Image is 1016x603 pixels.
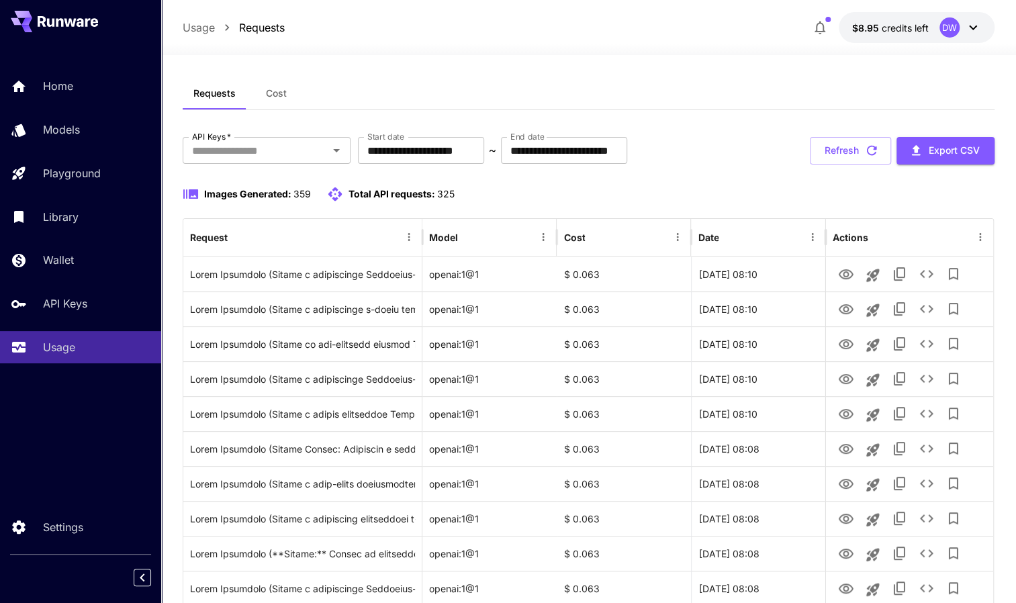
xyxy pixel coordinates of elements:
[913,365,940,392] button: See details
[422,431,557,466] div: openai:1@1
[43,252,74,268] p: Wallet
[459,228,478,246] button: Sort
[190,432,416,466] div: Click to copy prompt
[940,505,967,532] button: Add to library
[190,397,416,431] div: Click to copy prompt
[833,400,860,427] button: View Image
[489,142,496,158] p: ~
[190,537,416,571] div: Click to copy prompt
[43,209,79,225] p: Library
[940,400,967,427] button: Add to library
[204,188,291,199] span: Images Generated:
[803,228,822,246] button: Menu
[913,261,940,287] button: See details
[833,365,860,392] button: View Image
[43,165,101,181] p: Playground
[913,575,940,602] button: See details
[239,19,285,36] a: Requests
[534,228,553,246] button: Menu
[833,574,860,602] button: View Image
[833,232,868,243] div: Actions
[193,87,236,99] span: Requests
[839,12,995,43] button: $8.94511DW
[557,291,691,326] div: $ 0.063
[913,435,940,462] button: See details
[144,565,161,590] div: Collapse sidebar
[860,576,886,603] button: Launch in playground
[833,504,860,532] button: View Image
[860,262,886,289] button: Launch in playground
[886,435,913,462] button: Copy TaskUUID
[833,434,860,462] button: View Image
[896,137,995,165] button: Export CSV
[886,505,913,532] button: Copy TaskUUID
[422,466,557,501] div: openai:1@1
[886,400,913,427] button: Copy TaskUUID
[422,291,557,326] div: openai:1@1
[913,400,940,427] button: See details
[860,332,886,359] button: Launch in playground
[557,466,691,501] div: $ 0.063
[422,501,557,536] div: openai:1@1
[860,471,886,498] button: Launch in playground
[940,365,967,392] button: Add to library
[698,232,719,243] div: Date
[190,327,416,361] div: Click to copy prompt
[691,396,825,431] div: 01 Sep, 2025 08:10
[229,228,248,246] button: Sort
[557,361,691,396] div: $ 0.063
[810,137,891,165] button: Refresh
[940,575,967,602] button: Add to library
[557,431,691,466] div: $ 0.063
[563,232,585,243] div: Cost
[190,362,416,396] div: Click to copy prompt
[510,131,544,142] label: End date
[691,536,825,571] div: 01 Sep, 2025 08:08
[691,466,825,501] div: 01 Sep, 2025 08:08
[557,326,691,361] div: $ 0.063
[940,330,967,357] button: Add to library
[971,228,990,246] button: Menu
[668,228,687,246] button: Menu
[134,569,151,586] button: Collapse sidebar
[400,228,418,246] button: Menu
[367,131,404,142] label: Start date
[183,19,215,36] a: Usage
[833,295,860,322] button: View Image
[940,470,967,497] button: Add to library
[422,396,557,431] div: openai:1@1
[190,232,228,243] div: Request
[833,469,860,497] button: View Image
[293,188,311,199] span: 359
[720,228,739,246] button: Sort
[886,470,913,497] button: Copy TaskUUID
[43,295,87,312] p: API Keys
[266,87,287,99] span: Cost
[437,188,455,199] span: 325
[852,21,929,35] div: $8.94511
[43,78,73,94] p: Home
[183,19,285,36] nav: breadcrumb
[940,295,967,322] button: Add to library
[886,261,913,287] button: Copy TaskUUID
[190,467,416,501] div: Click to copy prompt
[913,470,940,497] button: See details
[913,505,940,532] button: See details
[190,502,416,536] div: Click to copy prompt
[43,339,75,355] p: Usage
[190,292,416,326] div: Click to copy prompt
[940,261,967,287] button: Add to library
[913,330,940,357] button: See details
[422,257,557,291] div: openai:1@1
[913,540,940,567] button: See details
[939,17,960,38] div: DW
[422,536,557,571] div: openai:1@1
[691,361,825,396] div: 01 Sep, 2025 08:10
[886,295,913,322] button: Copy TaskUUID
[860,402,886,428] button: Launch in playground
[860,297,886,324] button: Launch in playground
[327,141,346,160] button: Open
[691,257,825,291] div: 01 Sep, 2025 08:10
[422,326,557,361] div: openai:1@1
